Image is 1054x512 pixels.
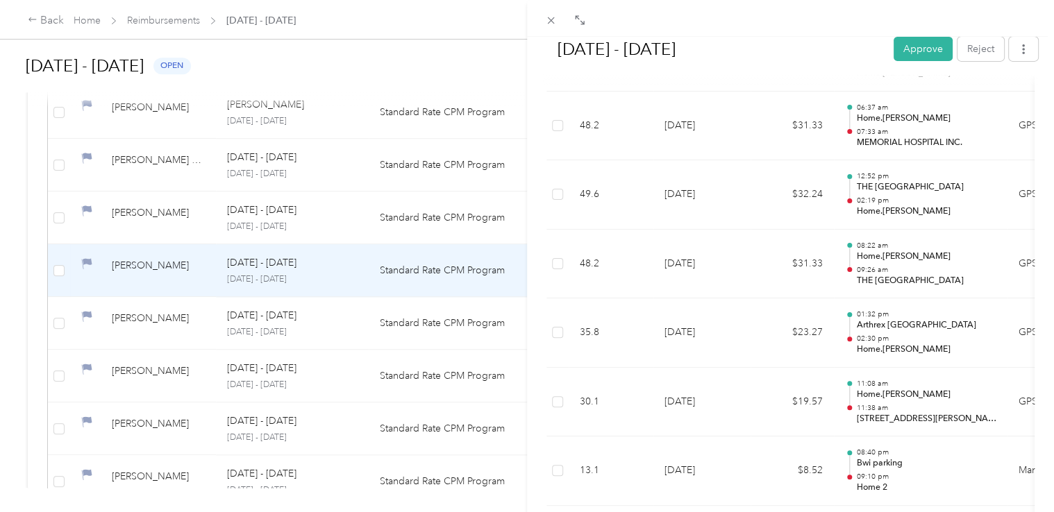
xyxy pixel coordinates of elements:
[653,298,751,368] td: [DATE]
[856,481,996,494] p: Home 2
[856,447,996,457] p: 08:40 pm
[653,436,751,506] td: [DATE]
[856,389,996,401] p: Home.[PERSON_NAME]
[653,92,751,161] td: [DATE]
[653,368,751,437] td: [DATE]
[653,230,751,299] td: [DATE]
[856,205,996,218] p: Home.[PERSON_NAME]
[569,298,653,368] td: 35.8
[569,160,653,230] td: 49.6
[751,230,834,299] td: $31.33
[543,33,884,66] h1: Aug 1 - 31, 2025
[856,137,996,149] p: MEMORIAL HOSPITAL INC.
[751,298,834,368] td: $23.27
[856,171,996,181] p: 12:52 pm
[856,250,996,263] p: Home.[PERSON_NAME]
[856,127,996,137] p: 07:33 am
[569,368,653,437] td: 30.1
[856,241,996,250] p: 08:22 am
[751,436,834,506] td: $8.52
[856,413,996,425] p: [STREET_ADDRESS][PERSON_NAME]
[569,436,653,506] td: 13.1
[569,92,653,161] td: 48.2
[856,379,996,389] p: 11:08 am
[856,403,996,413] p: 11:38 am
[856,265,996,275] p: 09:26 am
[856,275,996,287] p: THE [GEOGRAPHIC_DATA]
[856,309,996,319] p: 01:32 pm
[856,103,996,112] p: 06:37 am
[751,368,834,437] td: $19.57
[856,181,996,194] p: THE [GEOGRAPHIC_DATA]
[856,319,996,332] p: Arthrex [GEOGRAPHIC_DATA]
[856,472,996,481] p: 09:10 pm
[569,230,653,299] td: 48.2
[856,457,996,470] p: Bwi parking
[856,112,996,125] p: Home.[PERSON_NAME]
[856,196,996,205] p: 02:19 pm
[856,334,996,343] p: 02:30 pm
[894,37,953,61] button: Approve
[957,37,1004,61] button: Reject
[751,160,834,230] td: $32.24
[653,160,751,230] td: [DATE]
[976,434,1054,512] iframe: Everlance-gr Chat Button Frame
[856,343,996,356] p: Home.[PERSON_NAME]
[751,92,834,161] td: $31.33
